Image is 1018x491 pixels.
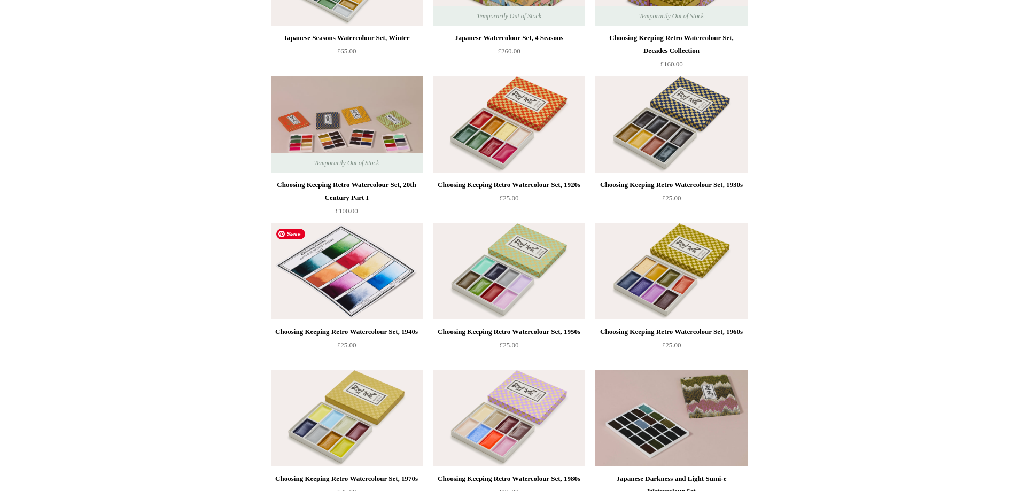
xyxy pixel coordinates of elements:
img: Choosing Keeping Retro Watercolour Set, 1940s [271,223,423,319]
span: £25.00 [500,194,519,202]
div: Choosing Keeping Retro Watercolour Set, 1980s [436,472,582,485]
img: Choosing Keeping Retro Watercolour Set, 20th Century Part I [271,76,423,173]
a: Choosing Keeping Retro Watercolour Set, 1920s Choosing Keeping Retro Watercolour Set, 1920s [433,76,585,173]
a: Choosing Keeping Retro Watercolour Set, 1930s £25.00 [595,178,747,222]
a: Choosing Keeping Retro Watercolour Set, 1930s Choosing Keeping Retro Watercolour Set, 1930s [595,76,747,173]
span: £25.00 [337,341,356,349]
div: Choosing Keeping Retro Watercolour Set, 1960s [598,325,744,338]
a: Choosing Keeping Retro Watercolour Set, 1950s Choosing Keeping Retro Watercolour Set, 1950s [433,223,585,319]
div: Japanese Watercolour Set, 4 Seasons [436,32,582,44]
div: Choosing Keeping Retro Watercolour Set, 1970s [274,472,420,485]
img: Choosing Keeping Retro Watercolour Set, 1980s [433,370,585,466]
span: £25.00 [662,194,681,202]
a: Japanese Seasons Watercolour Set, Winter £65.00 [271,32,423,75]
span: £65.00 [337,47,356,55]
a: Japanese Darkness and Light Sumi-e Watercolour Set Japanese Darkness and Light Sumi-e Watercolour... [595,370,747,466]
img: Choosing Keeping Retro Watercolour Set, 1960s [595,223,747,319]
span: £260.00 [498,47,520,55]
img: Choosing Keeping Retro Watercolour Set, 1950s [433,223,585,319]
div: Choosing Keeping Retro Watercolour Set, 20th Century Part I [274,178,420,204]
a: Choosing Keeping Retro Watercolour Set, 1940s £25.00 [271,325,423,369]
span: £160.00 [660,60,682,68]
div: Choosing Keeping Retro Watercolour Set, 1940s [274,325,420,338]
div: Choosing Keeping Retro Watercolour Set, 1930s [598,178,744,191]
a: Choosing Keeping Retro Watercolour Set, 20th Century Part I Choosing Keeping Retro Watercolour Se... [271,76,423,173]
div: Choosing Keeping Retro Watercolour Set, Decades Collection [598,32,744,57]
img: Choosing Keeping Retro Watercolour Set, 1970s [271,370,423,466]
a: Choosing Keeping Retro Watercolour Set, 1950s £25.00 [433,325,585,369]
a: Choosing Keeping Retro Watercolour Set, Decades Collection £160.00 [595,32,747,75]
a: Choosing Keeping Retro Watercolour Set, 1960s £25.00 [595,325,747,369]
a: Choosing Keeping Retro Watercolour Set, 20th Century Part I £100.00 [271,178,423,222]
a: Japanese Watercolour Set, 4 Seasons £260.00 [433,32,585,75]
span: Temporarily Out of Stock [628,6,714,26]
span: Temporarily Out of Stock [304,153,390,173]
span: £25.00 [500,341,519,349]
a: Choosing Keeping Retro Watercolour Set, 1920s £25.00 [433,178,585,222]
span: £100.00 [335,207,358,215]
span: £25.00 [662,341,681,349]
a: Choosing Keeping Retro Watercolour Set, 1960s Choosing Keeping Retro Watercolour Set, 1960s [595,223,747,319]
img: Japanese Darkness and Light Sumi-e Watercolour Set [595,370,747,466]
span: Save [276,229,305,239]
div: Choosing Keeping Retro Watercolour Set, 1950s [436,325,582,338]
img: Choosing Keeping Retro Watercolour Set, 1930s [595,76,747,173]
a: Choosing Keeping Retro Watercolour Set, 1980s Choosing Keeping Retro Watercolour Set, 1980s [433,370,585,466]
div: Japanese Seasons Watercolour Set, Winter [274,32,420,44]
span: Temporarily Out of Stock [466,6,552,26]
a: Choosing Keeping Retro Watercolour Set, 1940s Choosing Keeping Retro Watercolour Set, 1940s [271,223,423,319]
img: Choosing Keeping Retro Watercolour Set, 1920s [433,76,585,173]
a: Choosing Keeping Retro Watercolour Set, 1970s Choosing Keeping Retro Watercolour Set, 1970s [271,370,423,466]
div: Choosing Keeping Retro Watercolour Set, 1920s [436,178,582,191]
